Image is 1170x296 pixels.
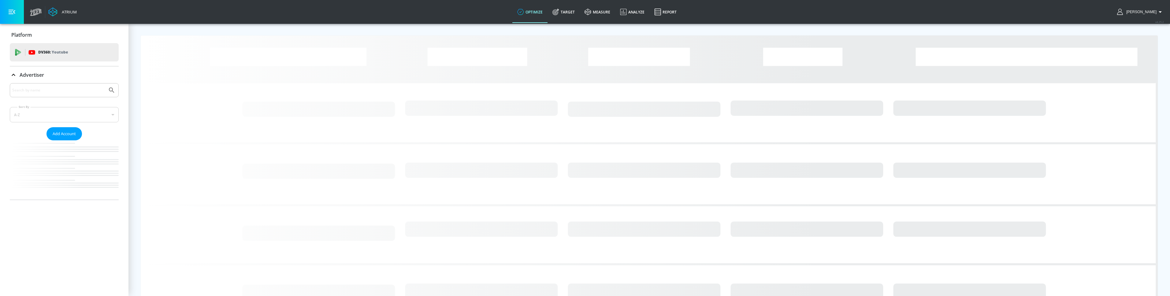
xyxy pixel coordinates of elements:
[10,43,119,61] div: DV360: Youtube
[615,1,649,23] a: Analyze
[10,26,119,43] div: Platform
[17,105,31,109] label: Sort By
[548,1,580,23] a: Target
[12,86,105,94] input: Search by name
[10,66,119,83] div: Advertiser
[38,49,68,56] p: DV360:
[48,7,77,17] a: Atrium
[10,107,119,122] div: A-Z
[1117,8,1164,16] button: [PERSON_NAME]
[1155,20,1164,24] span: v 4.25.2
[59,9,77,15] div: Atrium
[46,127,82,140] button: Add Account
[53,130,76,137] span: Add Account
[580,1,615,23] a: measure
[649,1,682,23] a: Report
[10,140,119,200] nav: list of Advertiser
[1124,10,1157,14] span: login as: javier.armendariz@zefr.com
[20,72,44,78] p: Advertiser
[10,83,119,200] div: Advertiser
[52,49,68,55] p: Youtube
[11,31,32,38] p: Platform
[512,1,548,23] a: optimize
